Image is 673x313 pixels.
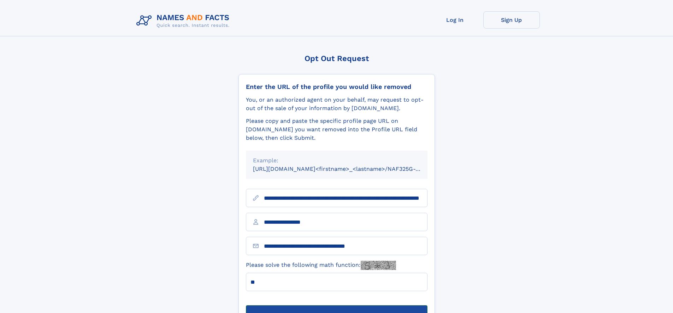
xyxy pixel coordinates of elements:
[483,11,540,29] a: Sign Up
[246,261,396,270] label: Please solve the following math function:
[246,96,427,113] div: You, or an authorized agent on your behalf, may request to opt-out of the sale of your informatio...
[253,156,420,165] div: Example:
[134,11,235,30] img: Logo Names and Facts
[427,11,483,29] a: Log In
[246,83,427,91] div: Enter the URL of the profile you would like removed
[238,54,435,63] div: Opt Out Request
[246,117,427,142] div: Please copy and paste the specific profile page URL on [DOMAIN_NAME] you want removed into the Pr...
[253,165,441,172] small: [URL][DOMAIN_NAME]<firstname>_<lastname>/NAF325G-xxxxxxxx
